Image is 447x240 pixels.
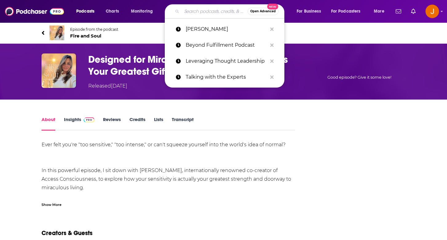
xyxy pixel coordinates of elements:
[72,6,102,16] button: open menu
[42,229,93,237] h2: Creators & Guests
[182,6,247,16] input: Search podcasts, credits, & more...
[247,8,279,15] button: Open AdvancedNew
[267,4,278,10] span: New
[70,27,118,32] span: Episode from the podcast
[42,166,295,192] p: In this powerful episode, I sit down with [PERSON_NAME], internationally renowned co-creator of A...
[88,82,127,90] div: Released [DATE]
[42,116,55,131] a: About
[425,5,439,18] span: Logged in as justine87181
[88,53,303,77] h1: Designed for Miracles: Why Your Sensitivity Is Your Greatest Gift with Dr. Dain Heer
[154,116,163,131] a: Lists
[171,4,290,18] div: Search podcasts, credits, & more...
[49,26,64,40] img: Fire and Soul
[70,33,118,39] span: Fire and Soul
[42,26,405,40] a: Fire and SoulEpisode from the podcastFire and Soul
[172,116,194,131] a: Transcript
[42,53,76,88] img: Designed for Miracles: Why Your Sensitivity Is Your Greatest Gift with Dr. Dain Heer
[425,5,439,18] img: User Profile
[103,116,121,131] a: Reviews
[42,140,295,149] p: Ever felt you're "too sensitive," "too intense," or can't squeeze yourself into the world's idea ...
[106,7,119,16] span: Charts
[84,117,94,122] img: Podchaser Pro
[165,37,284,53] a: Beyond Fulfillment Podcast
[327,75,391,80] span: Good episode? Give it some love!
[186,21,267,37] p: lola berry
[393,6,404,17] a: Show notifications dropdown
[186,53,267,69] p: Leveraging Thought Leadership
[370,6,392,16] button: open menu
[186,69,267,85] p: Talking with the Experts
[131,7,153,16] span: Monitoring
[165,21,284,37] a: [PERSON_NAME]
[5,6,64,17] img: Podchaser - Follow, Share and Rate Podcasts
[250,10,276,13] span: Open Advanced
[127,6,161,16] button: open menu
[327,6,370,16] button: open menu
[129,116,145,131] a: Credits
[64,116,94,131] a: InsightsPodchaser Pro
[165,53,284,69] a: Leveraging Thought Leadership
[297,7,321,16] span: For Business
[76,7,94,16] span: Podcasts
[292,6,329,16] button: open menu
[186,37,267,53] p: Beyond Fulfillment Podcast
[165,69,284,85] a: Talking with the Experts
[374,7,384,16] span: More
[409,6,418,17] a: Show notifications dropdown
[331,7,361,16] span: For Podcasters
[102,6,123,16] a: Charts
[425,5,439,18] button: Show profile menu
